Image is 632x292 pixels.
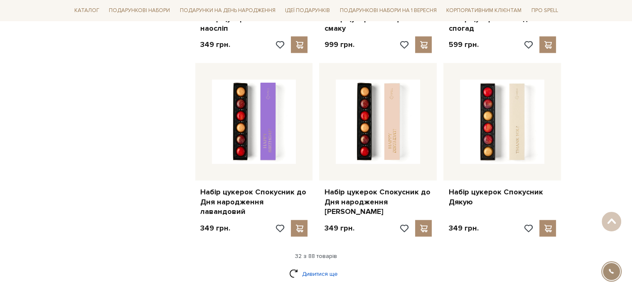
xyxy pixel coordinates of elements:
a: Подарункові набори [106,4,173,17]
p: 349 грн. [324,223,354,233]
a: Набір цукерок Солодкий спогад [448,14,556,34]
p: 349 грн. [200,40,230,49]
a: Подарунки на День народження [177,4,279,17]
a: Ідеї подарунків [282,4,333,17]
a: Набір цукерок Спокусник до Дня народження лавандовий [200,187,308,216]
a: Каталог [71,4,103,17]
p: 349 грн. [448,223,478,233]
p: 349 грн. [200,223,230,233]
a: Про Spell [528,4,561,17]
a: Корпоративним клієнтам [443,3,525,17]
a: Дивитися ще [289,267,343,281]
a: Набір цукерок Спокусник до Дня народження [PERSON_NAME] [324,187,432,216]
p: 599 грн. [448,40,478,49]
a: Набір цукерок Побачення наосліп [200,14,308,34]
div: 32 з 88 товарів [68,253,565,260]
a: Подарункові набори на 1 Вересня [337,3,440,17]
a: Набір цукерок Спокусник Дякую [448,187,556,207]
p: 999 грн. [324,40,354,49]
a: Набір цукерок Симфонія смаку [324,14,432,34]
